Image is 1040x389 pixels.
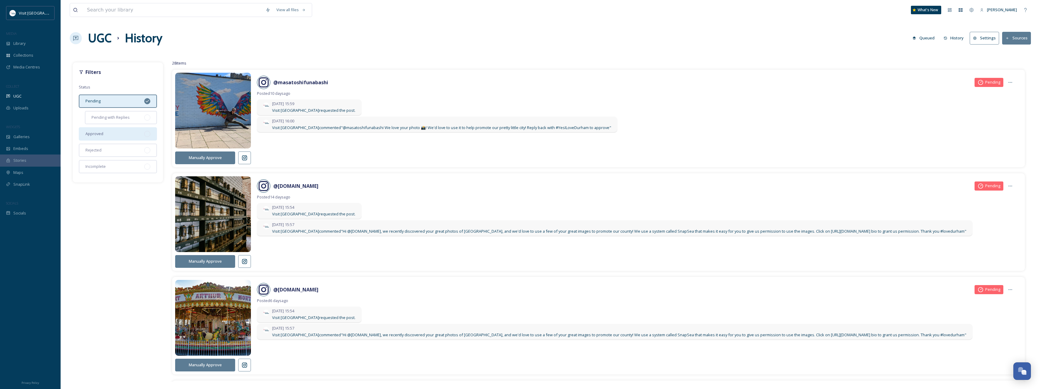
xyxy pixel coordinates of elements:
[13,170,23,175] span: Maps
[257,194,1016,200] span: Posted 14 days ago
[273,286,318,293] a: @[DOMAIN_NAME]
[172,60,186,66] span: 28 items
[273,4,309,16] a: View all files
[85,131,103,137] span: Approved
[272,211,355,217] span: Visit [GEOGRAPHIC_DATA] requested the post.
[272,204,355,210] span: [DATE] 15:54
[175,359,235,371] button: Manually Approve
[13,181,30,187] span: SnapLink
[175,272,251,363] img: 18145610593411697.jpg
[272,125,611,131] span: Visit [GEOGRAPHIC_DATA] commented "@masatoshifunabashi We love your photo 📸! We'd love to use it ...
[273,286,318,293] strong: @ [DOMAIN_NAME]
[263,223,269,229] img: 1680077135441.jpeg
[175,169,251,260] img: 18010108223620177.jpg
[22,379,39,386] a: Privacy Policy
[175,65,251,156] img: 18021719015559904.jpg
[13,52,33,58] span: Collections
[263,102,269,108] img: 1680077135441.jpeg
[985,79,1000,85] span: Pending
[13,158,26,163] span: Stories
[13,210,26,216] span: Socials
[272,228,966,234] span: Visit [GEOGRAPHIC_DATA] commented "Hi @[DOMAIN_NAME], we recently discovered your great photos of...
[85,147,102,153] span: Rejected
[273,183,318,189] strong: @ [DOMAIN_NAME]
[13,134,30,140] span: Galleries
[13,64,40,70] span: Media Centres
[970,32,1002,44] a: Settings
[272,308,355,314] span: [DATE] 15:54
[13,93,22,99] span: UGC
[941,32,970,44] a: History
[272,101,355,107] span: [DATE] 15:59
[1002,32,1031,44] button: Sources
[970,32,999,44] button: Settings
[13,146,28,151] span: Embeds
[272,222,966,228] span: [DATE] 15:57
[257,91,1016,96] span: Posted 10 days ago
[977,4,1020,16] a: [PERSON_NAME]
[10,10,16,16] img: 1680077135441.jpeg
[257,298,1016,304] span: Posted 6 days ago
[987,7,1017,12] span: [PERSON_NAME]
[263,327,269,333] img: 1680077135441.jpeg
[985,287,1000,292] span: Pending
[273,79,328,86] strong: @ masatoshifunabashi
[1013,362,1031,380] button: Open Chat
[272,118,611,124] span: [DATE] 16:00
[88,29,112,47] a: UGC
[273,79,328,86] a: @masatoshifunabashi
[125,29,162,47] h1: History
[19,10,66,16] span: Visit [GEOGRAPHIC_DATA]
[92,115,130,120] span: Pending with Replies
[263,120,269,126] img: 1680077135441.jpeg
[911,6,941,14] a: What's New
[85,164,106,169] span: Incomplete
[84,3,262,17] input: Search your library
[909,32,938,44] button: Queued
[85,98,101,104] span: Pending
[6,31,17,36] span: MEDIA
[263,206,269,212] img: 1680077135441.jpeg
[909,32,941,44] a: Queued
[941,32,967,44] button: History
[263,310,269,316] img: 1680077135441.jpeg
[6,201,18,205] span: SOCIALS
[85,69,101,75] strong: Filters
[175,151,235,164] button: Manually Approve
[13,41,25,46] span: Library
[273,182,318,190] a: @[DOMAIN_NAME]
[22,381,39,385] span: Privacy Policy
[13,105,28,111] span: Uploads
[6,84,19,88] span: COLLECT
[272,315,355,321] span: Visit [GEOGRAPHIC_DATA] requested the post.
[79,84,90,90] span: Status
[272,108,355,113] span: Visit [GEOGRAPHIC_DATA] requested the post.
[6,125,20,129] span: WIDGETS
[985,183,1000,189] span: Pending
[272,332,966,338] span: Visit [GEOGRAPHIC_DATA] commented "Hi @[DOMAIN_NAME], we recently discovered your great photos of...
[175,255,235,268] button: Manually Approve
[272,325,966,331] span: [DATE] 15:57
